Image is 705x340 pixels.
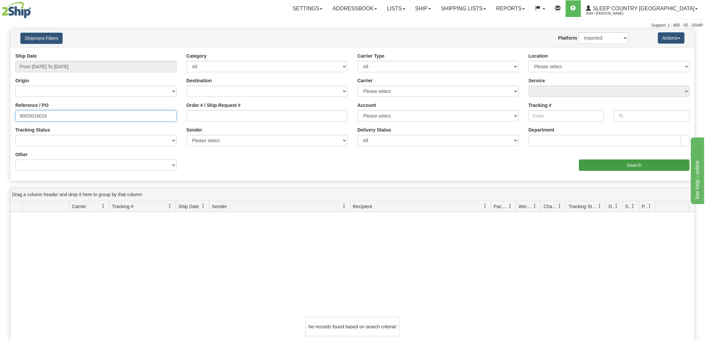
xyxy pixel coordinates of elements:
span: Packages [494,203,508,210]
div: grid grouping header [10,188,695,201]
span: Sleep Country [GEOGRAPHIC_DATA] [591,6,695,11]
div: No records found based on search criteria! [306,317,399,336]
label: Other [15,151,28,158]
span: Recipient [353,203,372,210]
span: Weight [519,203,533,210]
label: Tracking # [529,102,552,109]
span: Charge [544,203,558,210]
button: Actions [658,32,685,44]
a: Ship Date filter column settings [198,200,209,212]
label: Delivery Status [357,127,391,133]
input: To [614,110,690,122]
a: Settings [288,0,328,17]
label: Carrier Type [357,53,384,59]
span: Carrier [72,203,86,210]
label: Reference / PO [15,102,49,109]
label: Department [529,127,555,133]
a: Packages filter column settings [504,200,516,212]
div: Support: 1 - 855 - 55 - 2SHIP [2,23,703,28]
label: Service [529,77,545,84]
span: Delivery Status [609,203,614,210]
a: Ship [410,0,436,17]
label: Platform [558,35,577,41]
img: logo2044.jpg [2,2,31,18]
span: Tracking # [112,203,134,210]
label: Ship Date [15,53,37,59]
a: Carrier filter column settings [98,200,109,212]
span: 2044 / [PERSON_NAME] [586,10,636,17]
a: Tracking # filter column settings [164,200,176,212]
span: Ship Date [179,203,199,210]
a: Shipping lists [436,0,491,17]
label: Account [357,102,376,109]
a: Addressbook [328,0,382,17]
a: Sleep Country [GEOGRAPHIC_DATA] 2044 / [PERSON_NAME] [581,0,703,17]
a: Recipient filter column settings [479,200,491,212]
a: Reports [491,0,530,17]
a: Weight filter column settings [529,200,541,212]
a: Shipment Issues filter column settings [628,200,639,212]
span: Pickup Status [642,203,648,210]
a: Sender filter column settings [339,200,350,212]
span: Shipment Issues [625,203,631,210]
label: Category [187,53,207,59]
iframe: chat widget [690,136,704,204]
label: Tracking Status [15,127,50,133]
label: Destination [187,77,212,84]
span: Tracking Status [569,203,598,210]
span: Sender [212,203,227,210]
a: Delivery Status filter column settings [611,200,622,212]
a: Lists [382,0,410,17]
label: Location [529,53,548,59]
button: Shipment Filters [20,33,63,44]
label: Origin [15,77,29,84]
input: From [529,110,604,122]
label: Sender [187,127,202,133]
label: Carrier [357,77,373,84]
label: Order # / Ship Request # [187,102,241,109]
input: Search [579,160,690,171]
a: Charge filter column settings [554,200,566,212]
a: Tracking Status filter column settings [594,200,606,212]
a: Pickup Status filter column settings [644,200,656,212]
div: live help - online [5,4,62,12]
